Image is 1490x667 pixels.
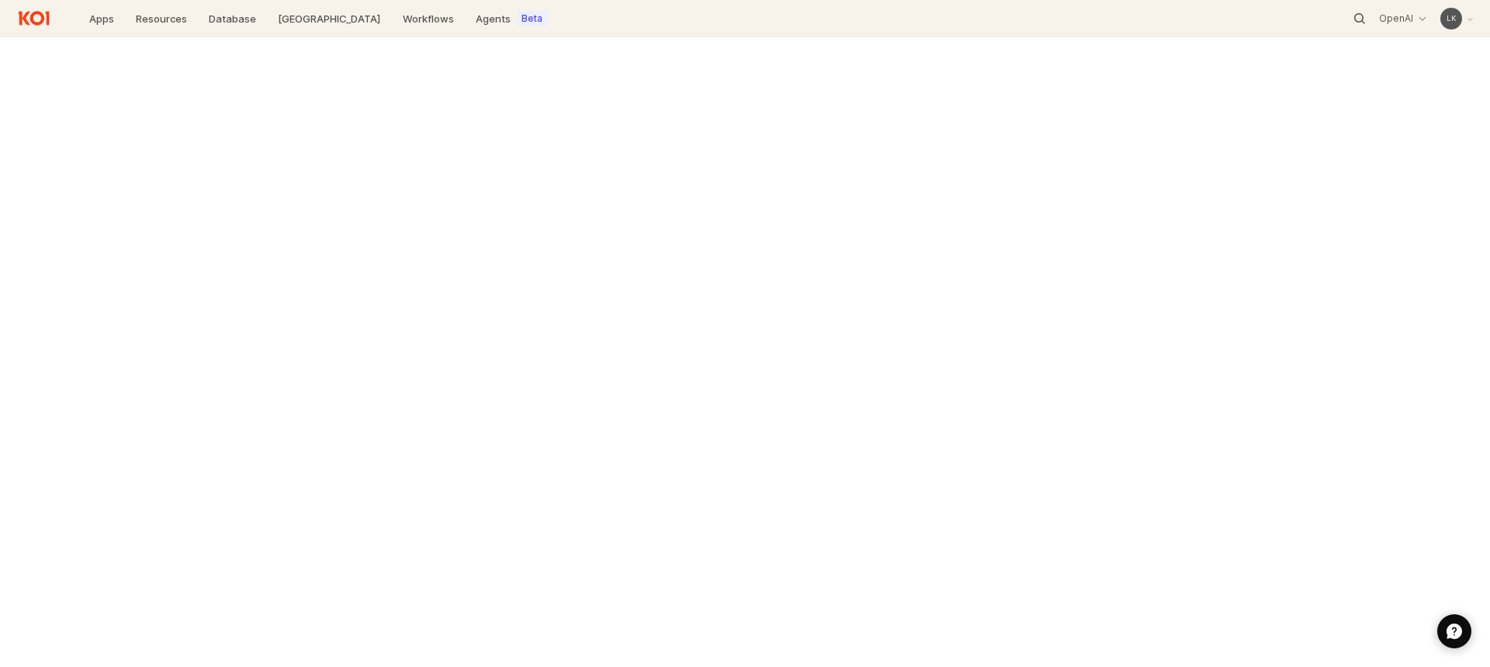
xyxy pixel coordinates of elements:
[126,8,196,29] a: Resources
[1379,12,1413,25] p: OpenAI
[466,8,556,29] a: AgentsBeta
[1372,9,1434,28] button: OpenAI
[199,8,265,29] a: Database
[1447,11,1456,26] div: L K
[393,8,463,29] a: Workflows
[80,8,123,29] a: Apps
[521,12,542,25] label: Beta
[12,6,55,30] img: Return to home page
[269,8,390,29] a: [GEOGRAPHIC_DATA]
